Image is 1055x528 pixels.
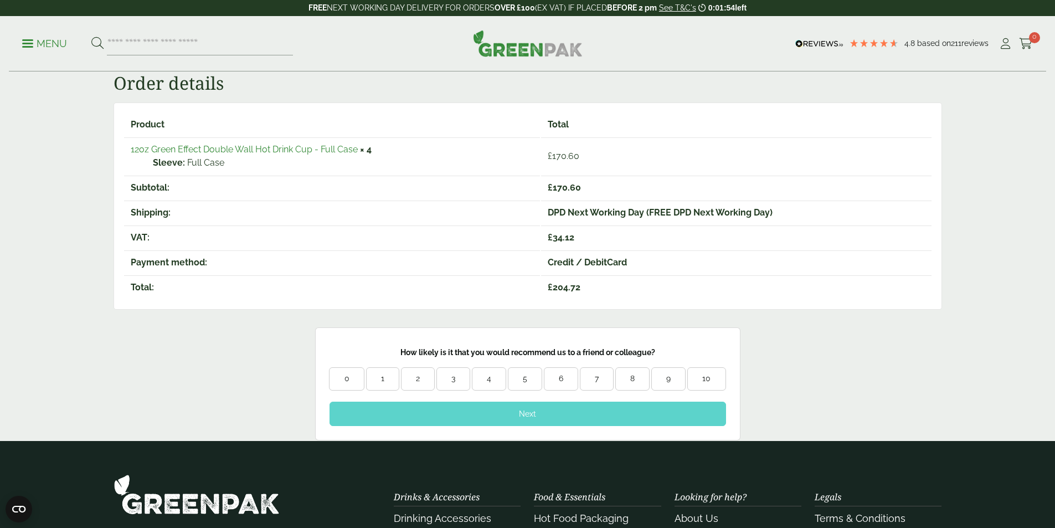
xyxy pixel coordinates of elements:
a: About Us [675,512,718,524]
div: 10 [688,373,725,385]
div: 8 [616,373,649,385]
strong: OVER £100 [495,3,535,12]
a: Terms & Conditions [815,512,905,524]
h2: Order details [114,73,942,94]
th: VAT: [124,225,541,249]
strong: × 4 [360,144,372,155]
a: Hot Food Packaging [534,512,629,524]
span: 4.8 [904,39,917,48]
p: Full Case [153,156,534,170]
th: Product [124,113,541,136]
div: Next [330,402,726,426]
th: Shipping: [124,201,541,224]
a: Menu [22,37,67,48]
span: 0 [1029,32,1040,43]
img: GreenPak Supplies [114,474,280,515]
bdi: 170.60 [548,151,579,161]
td: DPD Next Working Day (FREE DPD Next Working Day) [541,201,931,224]
span: 34.12 [548,232,574,243]
div: 2 [402,373,434,385]
i: My Account [999,38,1012,49]
span: left [735,3,747,12]
a: 0 [1019,35,1033,52]
strong: FREE [308,3,327,12]
span: £ [548,151,552,161]
p: Menu [22,37,67,50]
div: 7 [580,373,613,385]
div: 9 [652,373,685,385]
a: Drinking Accessories [394,512,491,524]
a: 12oz Green Effect Double Wall Hot Drink Cup - Full Case [131,144,358,155]
span: £ [548,232,553,243]
img: REVIEWS.io [795,40,843,48]
span: £ [548,282,553,293]
div: 1 [367,373,399,385]
div: 4 [472,373,506,385]
span: 204.72 [548,282,580,293]
img: GreenPak Supplies [473,30,583,57]
strong: BEFORE 2 pm [607,3,657,12]
th: Subtotal: [124,176,541,199]
span: Based on [917,39,951,48]
span: reviews [961,39,989,48]
div: 3 [437,373,470,385]
strong: Sleeve: [153,156,185,170]
i: Cart [1019,38,1033,49]
button: Open CMP widget [6,496,32,522]
th: Payment method: [124,250,541,274]
td: Credit / DebitCard [541,250,931,274]
th: Total: [124,275,541,299]
span: £ [548,182,553,193]
div: 0 [330,373,363,385]
span: 0:01:54 [708,3,735,12]
div: 5 [508,373,542,385]
th: Total [541,113,931,136]
span: 170.60 [548,182,581,193]
div: 6 [544,373,578,385]
div: 4.79 Stars [849,38,899,48]
span: 211 [951,39,961,48]
a: See T&C's [659,3,696,12]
